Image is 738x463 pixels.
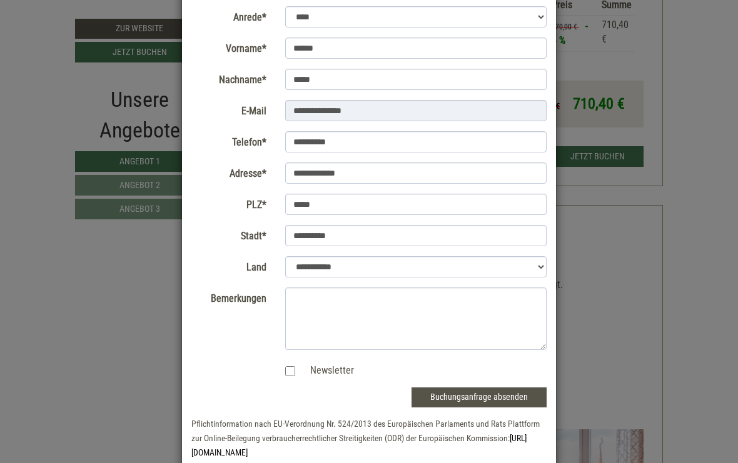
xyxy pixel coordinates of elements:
[191,419,540,457] small: Pflichtinformation nach EU-Verordnung Nr. 524/2013 des Europäischen Parlaments und Rats Plattform...
[182,162,276,181] label: Adresse*
[298,364,354,378] label: Newsletter
[412,387,547,407] button: Buchungsanfrage absenden
[191,433,527,457] a: [URL][DOMAIN_NAME]
[182,100,276,119] label: E-Mail
[182,69,276,87] label: Nachname*
[182,6,276,25] label: Anrede*
[182,225,276,244] label: Stadt*
[182,256,276,275] label: Land
[182,37,276,56] label: Vorname*
[182,131,276,150] label: Telefon*
[182,287,276,306] label: Bemerkungen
